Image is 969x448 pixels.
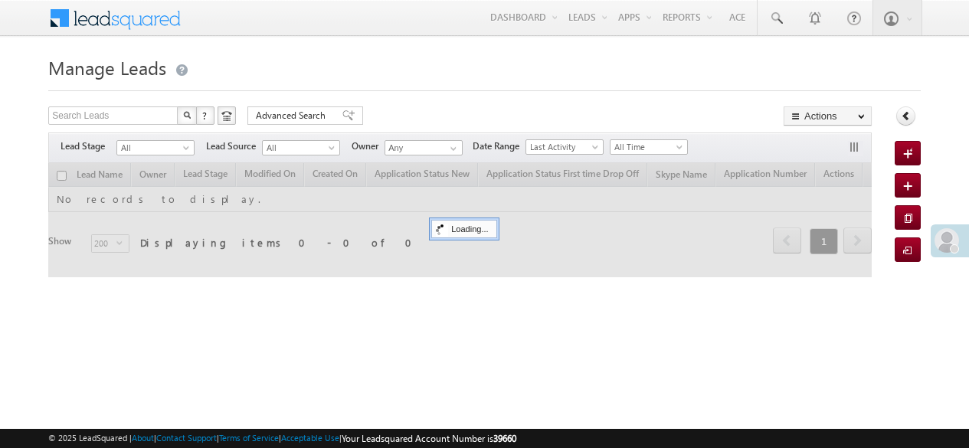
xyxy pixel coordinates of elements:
a: Acceptable Use [281,433,339,443]
button: Actions [784,106,872,126]
a: All [262,140,340,155]
span: All [263,141,336,155]
span: All [117,141,190,155]
input: Type to Search [385,140,463,155]
span: Owner [352,139,385,153]
span: Your Leadsquared Account Number is [342,433,516,444]
span: Last Activity [526,140,599,154]
a: About [132,433,154,443]
span: Date Range [473,139,525,153]
span: © 2025 LeadSquared | | | | | [48,431,516,446]
img: Search [183,111,191,119]
span: Manage Leads [48,55,166,80]
div: Loading... [431,220,496,238]
a: All [116,140,195,155]
a: Contact Support [156,433,217,443]
a: Last Activity [525,139,604,155]
span: 39660 [493,433,516,444]
button: ? [196,106,214,125]
span: ? [202,109,209,122]
span: All Time [611,140,683,154]
span: Advanced Search [256,109,330,123]
a: Show All Items [442,141,461,156]
a: Terms of Service [219,433,279,443]
span: Lead Stage [61,139,116,153]
span: Lead Source [206,139,262,153]
a: All Time [610,139,688,155]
